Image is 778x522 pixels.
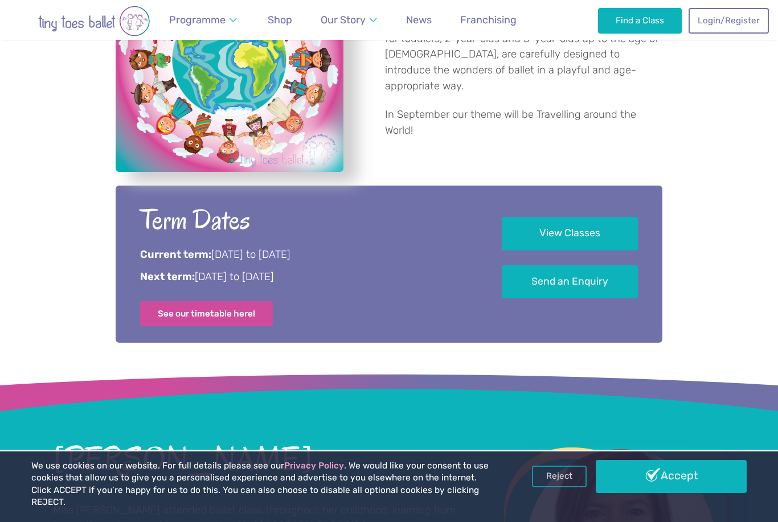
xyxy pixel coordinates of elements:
[401,7,437,33] a: News
[502,217,638,250] a: View Classes
[268,14,292,26] span: Shop
[164,7,243,33] a: Programme
[460,14,517,26] span: Franchising
[140,270,470,285] p: [DATE] to [DATE]
[263,7,297,33] a: Shop
[14,6,174,36] img: tiny toes ballet
[596,460,747,493] a: Accept
[140,301,273,326] a: See our timetable here!
[532,466,587,487] a: Reject
[316,7,383,33] a: Our Story
[140,270,195,283] strong: Next term:
[406,14,432,26] span: News
[385,107,662,138] p: In September our theme will be Travelling around the World!
[53,443,469,477] h2: [PERSON_NAME]
[598,8,682,33] a: Find a Class
[502,265,638,299] a: Send an Enquiry
[455,7,522,33] a: Franchising
[140,248,211,261] strong: Current term:
[140,202,470,238] h2: Term Dates
[140,248,470,262] p: [DATE] to [DATE]
[169,14,226,26] span: Programme
[284,461,344,471] a: Privacy Policy
[321,14,366,26] span: Our Story
[689,8,768,33] a: Login/Register
[31,460,496,509] p: We use cookies on our website. For full details please see our . We would like your consent to us...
